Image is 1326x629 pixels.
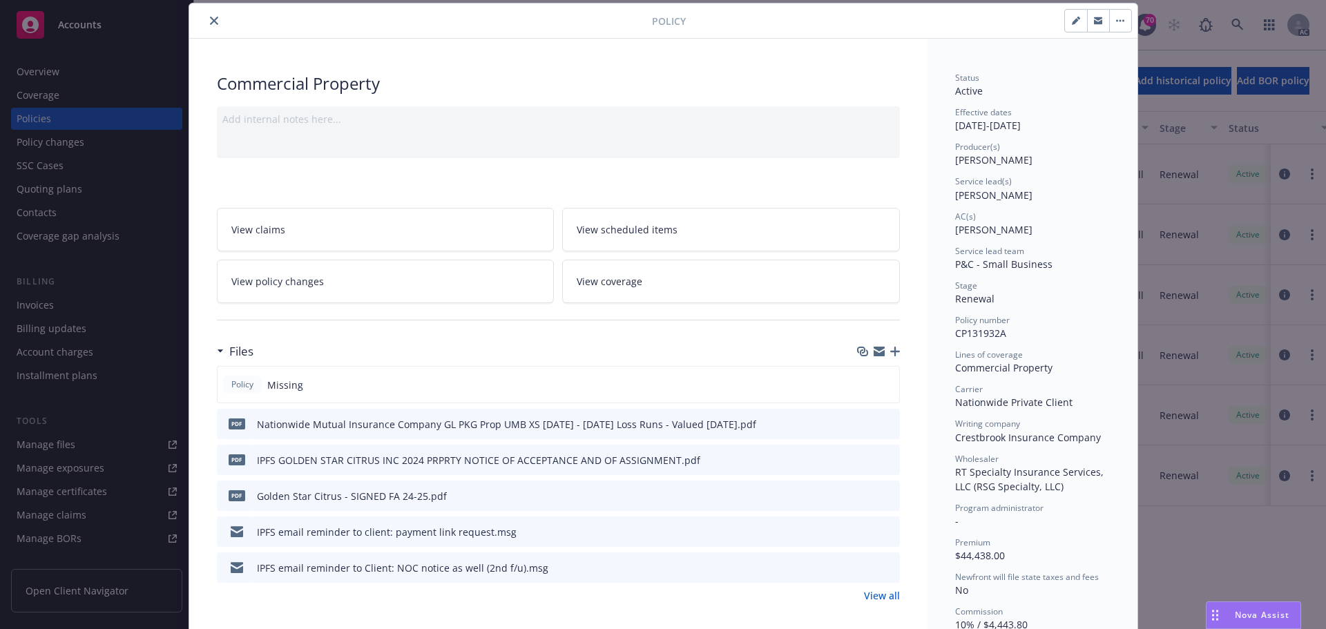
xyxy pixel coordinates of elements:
[955,72,979,84] span: Status
[257,489,447,503] div: Golden Star Citrus - SIGNED FA 24-25.pdf
[882,525,894,539] button: preview file
[229,378,256,391] span: Policy
[257,417,756,432] div: Nationwide Mutual Insurance Company GL PKG Prop UMB XS [DATE] - [DATE] Loss Runs - Valued [DATE].pdf
[882,561,894,575] button: preview file
[955,188,1032,202] span: [PERSON_NAME]
[955,84,983,97] span: Active
[955,349,1023,360] span: Lines of coverage
[955,431,1101,444] span: Crestbrook Insurance Company
[955,258,1053,271] span: P&C - Small Business
[257,561,548,575] div: IPFS email reminder to Client: NOC notice as well (2nd f/u).msg
[882,453,894,467] button: preview file
[217,208,555,251] a: View claims
[955,418,1020,429] span: Writing company
[955,549,1005,562] span: $44,438.00
[860,453,871,467] button: download file
[562,208,900,251] a: View scheduled items
[257,525,517,539] div: IPFS email reminder to client: payment link request.msg
[955,465,1106,493] span: RT Specialty Insurance Services, LLC (RSG Specialty, LLC)
[1206,601,1301,629] button: Nova Assist
[955,175,1012,187] span: Service lead(s)
[860,561,871,575] button: download file
[860,489,871,503] button: download file
[955,502,1044,514] span: Program administrator
[217,342,253,360] div: Files
[955,141,1000,153] span: Producer(s)
[955,361,1053,374] span: Commercial Property
[955,571,1099,583] span: Newfront will file state taxes and fees
[955,314,1010,326] span: Policy number
[955,583,968,597] span: No
[955,106,1110,133] div: [DATE] - [DATE]
[257,453,700,467] div: IPFS GOLDEN STAR CITRUS INC 2024 PRPRTY NOTICE OF ACCEPTANCE AND OF ASSIGNMENT.pdf
[652,14,686,28] span: Policy
[955,383,983,395] span: Carrier
[217,260,555,303] a: View policy changes
[955,327,1006,340] span: CP131932A
[955,606,1003,617] span: Commission
[955,514,959,528] span: -
[562,260,900,303] a: View coverage
[955,536,990,548] span: Premium
[955,245,1024,257] span: Service lead team
[222,112,894,126] div: Add internal notes here...
[231,222,285,237] span: View claims
[206,12,222,29] button: close
[1235,609,1289,621] span: Nova Assist
[955,453,999,465] span: Wholesaler
[864,588,900,603] a: View all
[882,489,894,503] button: preview file
[955,292,995,305] span: Renewal
[955,106,1012,118] span: Effective dates
[955,153,1032,166] span: [PERSON_NAME]
[577,274,642,289] span: View coverage
[955,223,1032,236] span: [PERSON_NAME]
[229,342,253,360] h3: Files
[229,418,245,429] span: pdf
[955,211,976,222] span: AC(s)
[229,454,245,465] span: pdf
[860,417,871,432] button: download file
[882,417,894,432] button: preview file
[955,396,1073,409] span: Nationwide Private Client
[1207,602,1224,628] div: Drag to move
[577,222,678,237] span: View scheduled items
[217,72,900,95] div: Commercial Property
[267,378,303,392] span: Missing
[231,274,324,289] span: View policy changes
[229,490,245,501] span: pdf
[955,280,977,291] span: Stage
[860,525,871,539] button: download file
